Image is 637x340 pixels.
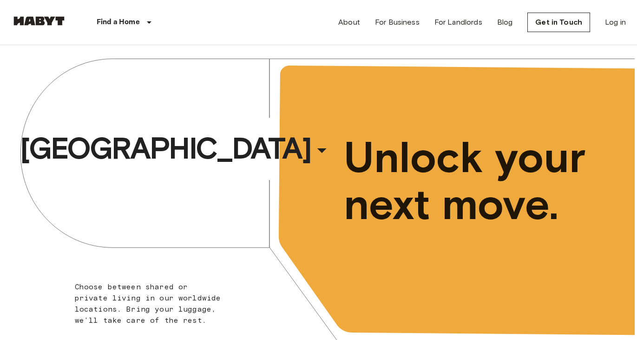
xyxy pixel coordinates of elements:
[338,17,360,28] a: About
[527,13,590,32] a: Get in Touch
[11,16,67,26] img: Habyt
[605,17,626,28] a: Log in
[375,17,420,28] a: For Business
[434,17,482,28] a: For Landlords
[75,282,221,325] span: Choose between shared or private living in our worldwide locations. Bring your luggage, we'll tak...
[16,127,337,170] button: [GEOGRAPHIC_DATA]
[497,17,513,28] a: Blog
[97,17,140,28] p: Find a Home
[20,130,311,167] span: [GEOGRAPHIC_DATA]
[344,134,597,228] span: Unlock your next move.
